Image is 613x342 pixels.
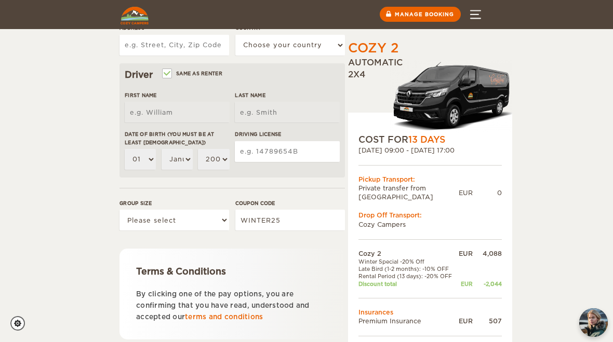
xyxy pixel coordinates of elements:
[119,35,229,56] input: e.g. Street, City, Zip Code
[390,60,512,133] img: Langur-m-c-logo-2.png
[163,69,222,78] label: Same as renter
[136,289,328,323] p: By clicking one of the pay options, you are confirming that you have read, understood and accepte...
[358,175,502,184] div: Pickup Transport:
[235,102,340,122] input: e.g. Smith
[163,71,170,78] input: Same as renter
[185,313,263,321] a: terms and conditions
[358,258,457,265] td: Winter Special -20% Off
[121,7,149,24] img: Cozy Campers
[358,211,502,220] div: Drop Off Transport:
[235,130,340,138] label: Driving License
[358,220,502,229] td: Cozy Campers
[457,317,473,325] div: EUR
[457,280,473,288] div: EUR
[473,317,502,325] div: 507
[473,249,502,258] div: 4,088
[358,146,502,155] div: [DATE] 09:00 - [DATE] 17:00
[579,308,608,337] button: chat-button
[473,188,502,197] div: 0
[358,280,457,288] td: Discount total
[235,141,340,162] input: e.g. 14789654B
[10,316,32,331] a: Cookie settings
[235,91,340,99] label: Last Name
[125,102,230,122] input: e.g. William
[358,133,502,146] div: COST FOR
[579,308,608,337] img: Freyja at Cozy Campers
[408,134,445,145] span: 13 Days
[459,188,473,197] div: EUR
[358,308,502,317] td: Insurances
[348,39,398,57] div: Cozy 2
[358,249,457,258] td: Cozy 2
[358,272,457,280] td: Rental Period (13 days): -20% OFF
[358,184,459,201] td: Private transfer from [GEOGRAPHIC_DATA]
[235,199,345,207] label: Coupon code
[136,265,328,278] div: Terms & Conditions
[380,7,461,22] a: Manage booking
[457,249,473,258] div: EUR
[358,317,457,325] td: Premium Insurance
[348,57,512,133] div: Automatic 2x4
[125,91,230,99] label: First Name
[125,69,340,81] div: Driver
[119,199,229,207] label: Group size
[473,280,502,288] div: -2,044
[358,265,457,272] td: Late Bird (1-2 months): -10% OFF
[125,130,230,146] label: Date of birth (You must be at least [DEMOGRAPHIC_DATA])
